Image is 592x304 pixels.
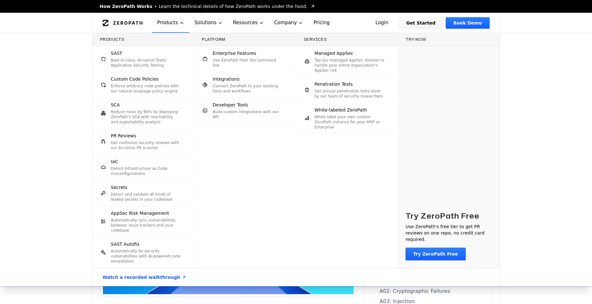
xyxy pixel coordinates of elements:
[111,109,181,125] p: Reduce noise by 90% by deploying ZeroPath's SCA with reachability and exploitability analysis
[111,58,181,68] p: Best-in-class, AI-native Static Application Security Testing
[100,37,186,42] h3: Products
[111,210,169,216] span: AppSec Risk Management
[315,50,354,56] span: Managed AppSec
[308,13,335,33] a: Pricing
[100,3,152,10] span: How ZeroPath Works
[111,249,181,264] p: Automatically fix security vulnerabilities with AI-powered code remediation
[315,89,385,99] p: Get annual penetration tests done by our team of security researchers
[92,180,194,206] a: SecretsDetect and validate all kinds of leaked secrets in your codebase
[406,248,466,260] a: Try ZeroPath Free
[315,114,385,130] p: White-label your own custom ZeroPath instance for your MSP or Enterprise
[269,13,309,33] button: Company
[92,129,194,154] a: PR ReviewsGet continous security reviews with our AI-native PR scanner
[213,102,248,108] span: Developer Tools
[372,287,484,295] a: A02: Cryptographic Failures
[111,158,118,165] span: IaC
[296,103,398,134] a: White-labeled ZeroPathWhite-label your own custom ZeroPath instance for your MSP or Enterprise
[304,37,390,42] h3: Services
[111,83,181,94] p: Enforce arbitrary code policies with our natural language policy engine
[296,77,398,103] a: Penetration TestsGet annual penetration tests done by our team of security researchers
[111,192,181,202] p: Detect and validate all kinds of leaked secrets in your codebase
[189,13,228,33] button: Solutions
[92,13,500,33] nav: Global
[111,76,159,82] span: Custom Code Policies
[406,223,492,242] p: Use ZeroPath's free tier to get PR reviews on one repo, no credit card required.
[202,37,288,42] h3: Platform
[111,184,128,191] span: Secrets
[315,107,367,113] span: White-labeled ZeroPath
[111,166,181,176] p: Detect Infrastructure as Code misconfigurations
[406,37,492,42] h3: Try now
[92,206,194,237] a: AppSec Risk ManagementAutomatically sync vulnerabilities between issue trackers and your codebase
[111,133,136,139] span: PR Reviews
[111,50,122,56] span: SAST
[446,17,489,29] a: Book Demo
[92,155,194,180] a: IaCDetect Infrastructure as Code misconfigurations
[111,140,181,150] p: Get continous security reviews with our AI-native PR scanner
[213,109,283,119] p: Build custom integrations with our API
[194,72,296,98] a: IntegrationsConnect ZeroPath to your existing tools and workflows
[111,218,181,233] p: Automatically sync vulnerabilities between issue trackers and your codebase
[228,13,269,33] button: Resources
[213,83,283,94] p: Connect ZeroPath to your existing tools and workflows
[315,81,353,87] span: Penetration Tests
[152,13,189,33] button: Products
[100,3,315,10] a: How ZeroPath WorksLearn the technical details of how ZeroPath works under the hood.
[213,58,283,68] p: Use ZeroPath from the command line
[92,46,194,72] a: SASTBest-in-class, AI-native Static Application Security Testing
[315,58,385,73] p: Tap our managed AppSec division to handle your entire organization's AppSec risk
[194,46,296,72] a: Enterprise FeaturesUse ZeroPath from the command line
[296,46,398,77] a: Managed AppSecTap our managed AppSec division to handle your entire organization's AppSec risk
[95,268,194,286] a: Watch a recorded walkthrough
[213,76,239,82] span: Integrations
[406,211,479,221] h3: Try ZeroPath Free
[92,237,194,268] a: SAST AutofixAutomatically fix security vulnerabilities with AI-powered code remediation
[111,102,120,108] span: SCA
[111,241,140,247] span: SAST Autofix
[213,50,256,56] span: Enterprise Features
[194,98,296,123] a: Developer ToolsBuild custom integrations with our API
[92,72,194,98] a: Custom Code PoliciesEnforce arbitrary code policies with our natural language policy engine
[92,98,194,128] a: SCAReduce noise by 90% by deploying ZeroPath's SCA with reachability and exploitability analysis
[368,17,396,29] a: Login
[159,3,308,10] span: Learn the technical details of how ZeroPath works under the hood.
[398,17,443,29] a: Get Started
